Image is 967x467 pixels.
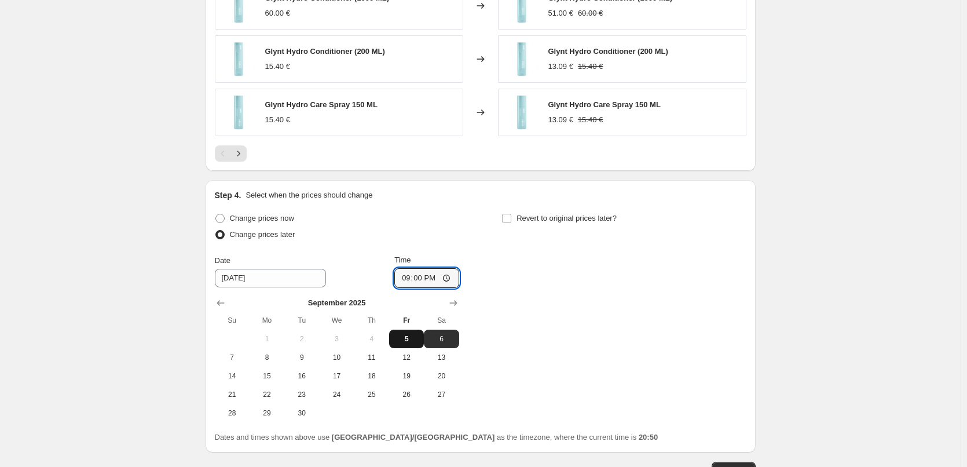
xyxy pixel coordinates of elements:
[254,408,280,418] span: 29
[445,295,461,311] button: Show next month, October 2025
[254,353,280,362] span: 8
[284,348,319,367] button: Tuesday September 9 2025
[504,95,539,130] img: GLYNT-HYDRO-Care-Spray-150-ml_80x.jpg
[332,433,495,442] b: [GEOGRAPHIC_DATA]/[GEOGRAPHIC_DATA]
[215,385,250,404] button: Sunday September 21 2025
[215,404,250,422] button: Sunday September 28 2025
[265,100,378,109] span: Glynt Hydro Care Spray 150 ML
[428,334,454,344] span: 6
[215,256,230,265] span: Date
[394,353,419,362] span: 12
[324,316,349,325] span: We
[548,9,573,17] span: 51.00 €
[354,311,389,330] th: Thursday
[319,348,354,367] button: Wednesday September 10 2025
[215,189,241,201] h2: Step 4.
[219,408,245,418] span: 28
[639,433,658,442] b: 20:50
[389,367,424,385] button: Friday September 19 2025
[394,316,419,325] span: Fr
[354,385,389,404] button: Thursday September 25 2025
[250,348,284,367] button: Monday September 8 2025
[219,390,245,399] span: 21
[424,385,459,404] button: Saturday September 27 2025
[354,348,389,367] button: Thursday September 11 2025
[394,268,459,288] input: 12:00
[354,330,389,348] button: Thursday September 4 2025
[265,115,290,124] span: 15.40 €
[254,371,280,381] span: 15
[578,115,603,124] span: 15.40 €
[324,390,349,399] span: 24
[394,256,411,264] span: Time
[424,367,459,385] button: Saturday September 20 2025
[428,316,454,325] span: Sa
[219,316,245,325] span: Su
[359,353,384,362] span: 11
[428,353,454,362] span: 13
[354,367,389,385] button: Thursday September 18 2025
[394,390,419,399] span: 26
[221,95,256,130] img: GLYNT-HYDRO-Care-Spray-150-ml_80x.jpg
[517,214,617,222] span: Revert to original prices later?
[504,42,539,76] img: GlyntHydroConditioner200ml_80x.jpg
[394,334,419,344] span: 5
[250,385,284,404] button: Monday September 22 2025
[250,330,284,348] button: Monday September 1 2025
[389,385,424,404] button: Friday September 26 2025
[250,404,284,422] button: Monday September 29 2025
[289,408,314,418] span: 30
[284,330,319,348] button: Tuesday September 2 2025
[215,348,250,367] button: Sunday September 7 2025
[230,145,247,162] button: Next
[319,330,354,348] button: Wednesday September 3 2025
[428,371,454,381] span: 20
[324,334,349,344] span: 3
[284,311,319,330] th: Tuesday
[215,311,250,330] th: Sunday
[284,367,319,385] button: Tuesday September 16 2025
[254,316,280,325] span: Mo
[548,115,573,124] span: 13.09 €
[359,316,384,325] span: Th
[359,334,384,344] span: 4
[265,9,290,17] span: 60.00 €
[289,390,314,399] span: 23
[578,62,603,71] span: 15.40 €
[289,334,314,344] span: 2
[424,348,459,367] button: Saturday September 13 2025
[548,62,573,71] span: 13.09 €
[389,311,424,330] th: Friday
[428,390,454,399] span: 27
[324,353,349,362] span: 10
[254,390,280,399] span: 22
[289,353,314,362] span: 9
[221,42,256,76] img: GlyntHydroConditioner200ml_80x.jpg
[265,47,385,56] span: Glynt Hydro Conditioner (200 ML)
[319,385,354,404] button: Wednesday September 24 2025
[246,189,372,201] p: Select when the prices should change
[578,9,603,17] span: 60.00 €
[215,269,326,287] input: 9/5/2025
[359,371,384,381] span: 18
[284,385,319,404] button: Tuesday September 23 2025
[359,390,384,399] span: 25
[254,334,280,344] span: 1
[324,371,349,381] span: 17
[230,230,295,239] span: Change prices later
[424,330,459,348] button: Saturday September 6 2025
[219,353,245,362] span: 7
[289,316,314,325] span: Tu
[319,367,354,385] button: Wednesday September 17 2025
[215,145,247,162] nav: Pagination
[548,47,668,56] span: Glynt Hydro Conditioner (200 ML)
[389,348,424,367] button: Friday September 12 2025
[319,311,354,330] th: Wednesday
[394,371,419,381] span: 19
[230,214,294,222] span: Change prices now
[213,295,229,311] button: Show previous month, August 2025
[250,367,284,385] button: Monday September 15 2025
[219,371,245,381] span: 14
[424,311,459,330] th: Saturday
[284,404,319,422] button: Tuesday September 30 2025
